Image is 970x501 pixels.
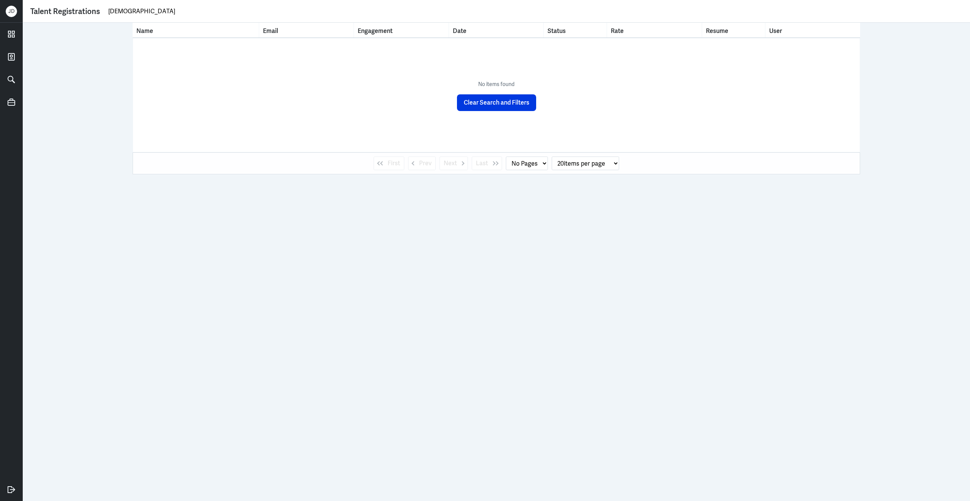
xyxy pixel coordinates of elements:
div: J D [6,6,17,17]
th: Toggle SortBy [607,23,702,38]
span: Next [444,159,457,168]
span: Prev [419,159,432,168]
input: Search [108,6,962,17]
span: First [388,159,400,168]
th: Resume [702,23,765,38]
button: Last [472,157,502,170]
button: Next [440,157,468,170]
th: Toggle SortBy [133,23,259,38]
button: First [374,157,404,170]
button: Clear Search and Filters [457,94,536,111]
div: Talent Registrations [30,6,100,17]
button: Prev [408,157,436,170]
th: Toggle SortBy [354,23,449,38]
th: User [765,23,860,38]
p: No items found [478,80,515,89]
span: Last [476,159,488,168]
th: Toggle SortBy [544,23,607,38]
th: Toggle SortBy [449,23,544,38]
th: Toggle SortBy [259,23,354,38]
